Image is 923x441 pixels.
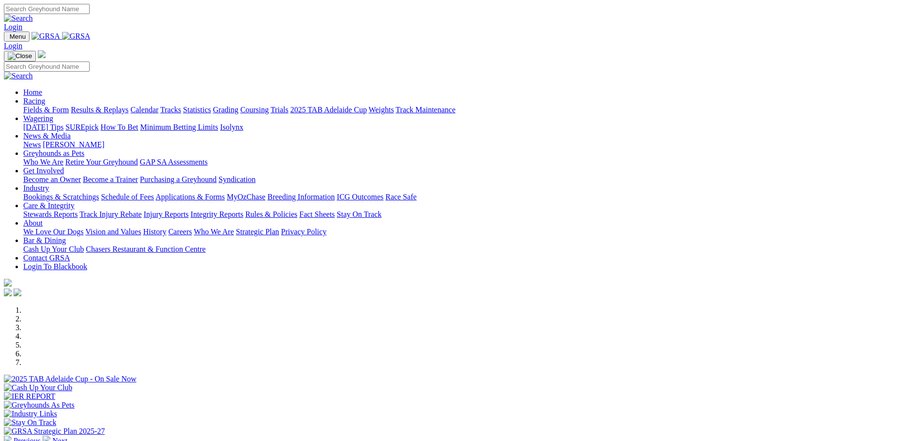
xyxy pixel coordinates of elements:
button: Toggle navigation [4,51,36,61]
img: logo-grsa-white.png [38,50,46,58]
a: Racing [23,97,45,105]
a: Contact GRSA [23,254,70,262]
a: Strategic Plan [236,228,279,236]
a: Calendar [130,106,158,114]
a: Login [4,42,22,50]
a: News [23,140,41,149]
a: [DATE] Tips [23,123,63,131]
input: Search [4,4,90,14]
input: Search [4,61,90,72]
a: Weights [369,106,394,114]
a: About [23,219,43,227]
img: GRSA Strategic Plan 2025-27 [4,427,105,436]
a: Cash Up Your Club [23,245,84,253]
div: Care & Integrity [23,210,919,219]
img: Search [4,72,33,80]
a: Syndication [219,175,255,183]
a: Login [4,23,22,31]
a: Grading [213,106,238,114]
img: GRSA [62,32,91,41]
a: Injury Reports [143,210,188,218]
a: Integrity Reports [190,210,243,218]
a: Track Maintenance [396,106,455,114]
a: Retire Your Greyhound [65,158,138,166]
a: How To Bet [101,123,139,131]
a: Breeding Information [267,193,335,201]
a: Bookings & Scratchings [23,193,99,201]
a: Care & Integrity [23,201,75,210]
a: News & Media [23,132,71,140]
a: Industry [23,184,49,192]
img: facebook.svg [4,289,12,296]
div: About [23,228,919,236]
a: Who We Are [23,158,63,166]
img: Cash Up Your Club [4,383,72,392]
div: Greyhounds as Pets [23,158,919,167]
img: logo-grsa-white.png [4,279,12,287]
a: Wagering [23,114,53,122]
div: Racing [23,106,919,114]
img: Greyhounds As Pets [4,401,75,410]
img: GRSA [31,32,60,41]
a: Coursing [240,106,269,114]
div: Get Involved [23,175,919,184]
a: MyOzChase [227,193,266,201]
img: Search [4,14,33,23]
a: 2025 TAB Adelaide Cup [290,106,367,114]
button: Toggle navigation [4,31,30,42]
a: Isolynx [220,123,243,131]
a: Statistics [183,106,211,114]
a: Fact Sheets [299,210,335,218]
div: Wagering [23,123,919,132]
a: Rules & Policies [245,210,297,218]
a: Race Safe [385,193,416,201]
a: Tracks [160,106,181,114]
a: ICG Outcomes [337,193,383,201]
a: Home [23,88,42,96]
a: Results & Replays [71,106,128,114]
a: Chasers Restaurant & Function Centre [86,245,205,253]
a: SUREpick [65,123,98,131]
a: Become an Owner [23,175,81,183]
img: Close [8,52,32,60]
a: Bar & Dining [23,236,66,244]
a: We Love Our Dogs [23,228,83,236]
a: Stay On Track [337,210,381,218]
a: History [143,228,166,236]
a: GAP SA Assessments [140,158,208,166]
img: twitter.svg [14,289,21,296]
a: Become a Trainer [83,175,138,183]
a: Get Involved [23,167,64,175]
span: Menu [10,33,26,40]
a: Stewards Reports [23,210,78,218]
a: Careers [168,228,192,236]
img: Industry Links [4,410,57,418]
a: Greyhounds as Pets [23,149,84,157]
a: Minimum Betting Limits [140,123,218,131]
div: Bar & Dining [23,245,919,254]
a: Schedule of Fees [101,193,154,201]
a: Applications & Forms [156,193,225,201]
a: Purchasing a Greyhound [140,175,217,183]
a: Privacy Policy [281,228,327,236]
a: Track Injury Rebate [79,210,141,218]
a: Who We Are [194,228,234,236]
a: [PERSON_NAME] [43,140,104,149]
img: 2025 TAB Adelaide Cup - On Sale Now [4,375,137,383]
img: IER REPORT [4,392,55,401]
a: Login To Blackbook [23,262,87,271]
div: Industry [23,193,919,201]
img: Stay On Track [4,418,56,427]
a: Vision and Values [85,228,141,236]
a: Fields & Form [23,106,69,114]
div: News & Media [23,140,919,149]
a: Trials [270,106,288,114]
